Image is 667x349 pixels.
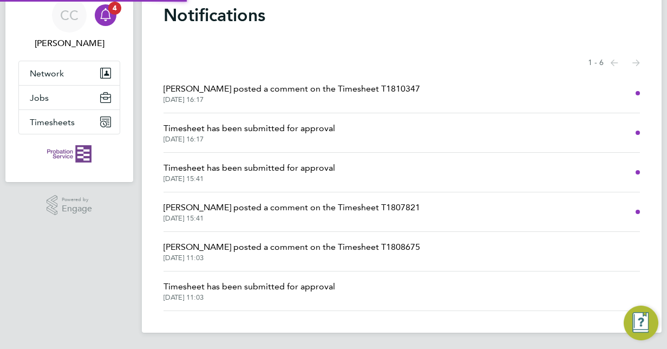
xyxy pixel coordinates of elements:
[47,195,93,216] a: Powered byEngage
[164,161,335,183] a: Timesheet has been submitted for approval[DATE] 15:41
[588,52,640,74] nav: Select page of notifications list
[18,145,120,163] a: Go to home page
[164,122,335,135] span: Timesheet has been submitted for approval
[164,161,335,174] span: Timesheet has been submitted for approval
[108,2,121,15] span: 4
[62,195,92,204] span: Powered by
[164,280,335,293] span: Timesheet has been submitted for approval
[30,93,49,103] span: Jobs
[18,37,120,50] span: Catherine Carr
[164,4,640,26] h1: Notifications
[164,280,335,302] a: Timesheet has been submitted for approval[DATE] 11:03
[164,214,420,223] span: [DATE] 15:41
[60,8,79,22] span: CC
[164,241,420,262] a: [PERSON_NAME] posted a comment on the Timesheet T1808675[DATE] 11:03
[164,95,420,104] span: [DATE] 16:17
[164,241,420,254] span: [PERSON_NAME] posted a comment on the Timesheet T1808675
[30,117,75,127] span: Timesheets
[19,110,120,134] button: Timesheets
[164,82,420,95] span: [PERSON_NAME] posted a comment on the Timesheet T1810347
[164,293,335,302] span: [DATE] 11:03
[164,174,335,183] span: [DATE] 15:41
[624,306,658,340] button: Engage Resource Center
[164,82,420,104] a: [PERSON_NAME] posted a comment on the Timesheet T1810347[DATE] 16:17
[62,204,92,214] span: Engage
[588,57,604,68] span: 1 - 6
[164,135,335,144] span: [DATE] 16:17
[47,145,91,163] img: probationservice-logo-retina.png
[19,61,120,85] button: Network
[164,201,420,214] span: [PERSON_NAME] posted a comment on the Timesheet T1807821
[19,86,120,109] button: Jobs
[164,201,420,223] a: [PERSON_NAME] posted a comment on the Timesheet T1807821[DATE] 15:41
[30,68,64,79] span: Network
[164,254,420,262] span: [DATE] 11:03
[164,122,335,144] a: Timesheet has been submitted for approval[DATE] 16:17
